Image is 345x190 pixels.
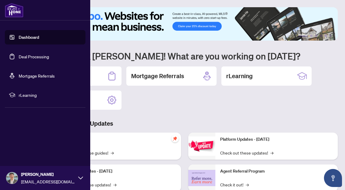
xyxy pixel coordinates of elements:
[131,72,184,80] h2: Mortgage Referrals
[188,136,215,155] img: Platform Updates - June 23, 2025
[270,149,273,156] span: →
[298,35,308,37] button: 1
[19,35,39,40] a: Dashboard
[6,172,18,184] img: Profile Icon
[63,136,176,143] p: Self-Help
[21,178,75,185] span: [EMAIL_ADDRESS][DOMAIN_NAME]
[325,35,327,37] button: 5
[113,181,116,188] span: →
[111,149,114,156] span: →
[31,7,338,41] img: Slide 0
[5,3,23,17] img: logo
[329,35,332,37] button: 6
[31,50,338,62] h1: Welcome back [PERSON_NAME]! What are you working on [DATE]?
[315,35,317,37] button: 3
[63,168,176,175] p: Platform Updates - [DATE]
[220,136,333,143] p: Platform Updates - [DATE]
[171,135,179,142] span: pushpin
[21,171,75,178] span: [PERSON_NAME]
[31,119,338,128] h3: Brokerage & Industry Updates
[19,92,81,98] span: rLearning
[220,181,249,188] a: Check it out!→
[220,168,333,175] p: Agent Referral Program
[188,170,215,186] img: Agent Referral Program
[324,169,342,187] button: Open asap
[220,149,273,156] a: Check out these updates!→
[320,35,322,37] button: 4
[19,73,55,78] a: Mortgage Referrals
[246,181,249,188] span: →
[226,72,253,80] h2: rLearning
[310,35,313,37] button: 2
[19,54,49,59] a: Deal Processing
